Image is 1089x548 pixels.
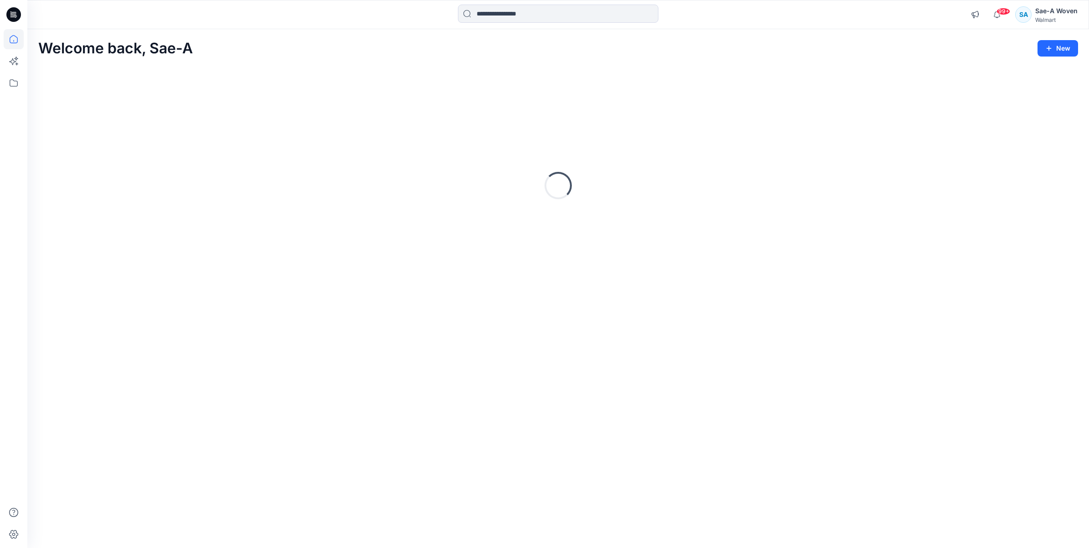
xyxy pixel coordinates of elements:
[1015,6,1032,23] div: SA
[997,8,1010,15] span: 99+
[1038,40,1078,57] button: New
[1035,5,1078,16] div: Sae-A Woven
[38,40,193,57] h2: Welcome back, Sae-A
[1035,16,1078,23] div: Walmart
